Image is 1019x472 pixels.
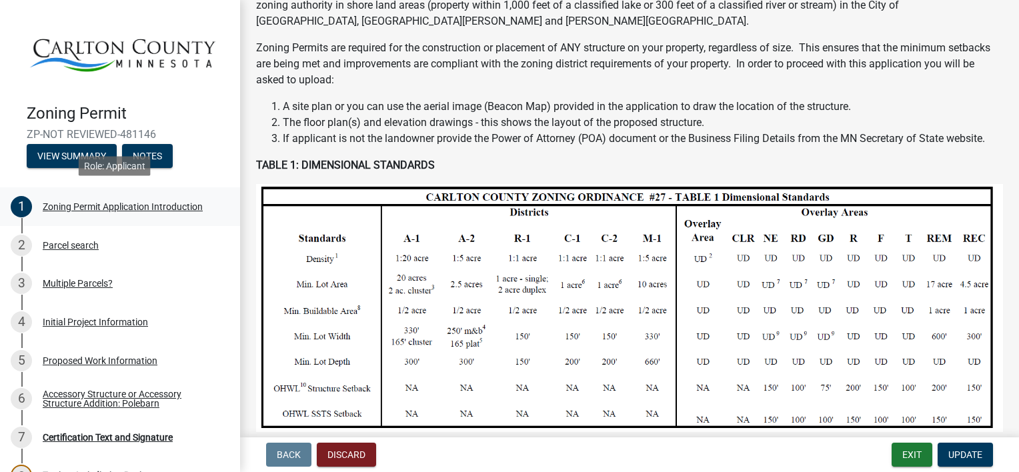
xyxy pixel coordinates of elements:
[938,443,993,467] button: Update
[283,131,1003,147] li: If applicant is not the landowner provide the Power of Attorney (POA) document or the Business Fi...
[27,14,219,90] img: Carlton County, Minnesota
[43,202,203,211] div: Zoning Permit Application Introduction
[317,443,376,467] button: Discard
[256,159,435,171] strong: TABLE 1: DIMENSIONAL STANDARDS
[11,427,32,448] div: 7
[277,449,301,460] span: Back
[43,433,173,442] div: Certification Text and Signature
[27,104,229,123] h4: Zoning Permit
[11,350,32,371] div: 5
[11,273,32,294] div: 3
[43,241,99,250] div: Parcel search
[122,152,173,163] wm-modal-confirm: Notes
[283,115,1003,131] li: The floor plan(s) and elevation drawings - this shows the layout of the proposed structure.
[43,279,113,288] div: Multiple Parcels?
[27,152,117,163] wm-modal-confirm: Summary
[948,449,982,460] span: Update
[43,356,157,365] div: Proposed Work Information
[43,317,148,327] div: Initial Project Information
[892,443,932,467] button: Exit
[79,156,151,175] div: Role: Applicant
[43,389,219,408] div: Accessory Structure or Accessory Structure Addition: Polebarn
[256,40,1003,88] p: Zoning Permits are required for the construction or placement of ANY structure on your property, ...
[11,311,32,333] div: 4
[11,235,32,256] div: 2
[11,196,32,217] div: 1
[27,144,117,168] button: View Summary
[11,388,32,409] div: 6
[266,443,311,467] button: Back
[122,144,173,168] button: Notes
[283,99,1003,115] li: A site plan or you can use the aerial image (Beacon Map) provided in the application to draw the ...
[27,128,213,141] span: ZP-NOT REVIEWED-481146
